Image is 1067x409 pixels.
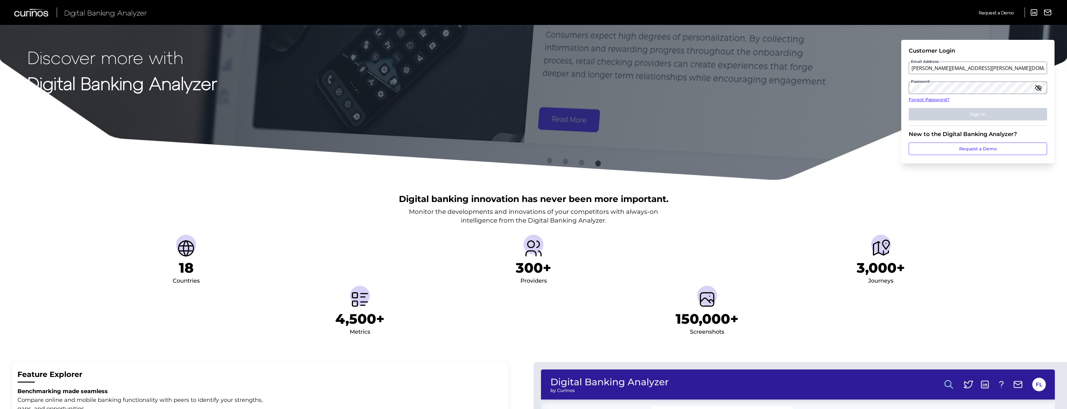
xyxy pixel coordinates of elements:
[520,276,547,286] div: Providers
[350,289,370,309] img: Metrics
[409,207,658,225] p: Monitor the developments and innovations of your competitors with always-on intelligence from the...
[909,47,1047,54] div: Customer Login
[697,289,717,309] img: Screenshots
[910,59,939,64] span: Email Address
[64,8,147,17] span: Digital Banking Analyzer
[676,311,739,327] h1: 150,000+
[909,96,1047,103] a: Forgot Password?
[857,260,905,276] h1: 3,000+
[399,193,668,205] h2: Digital banking innovation has never been more important.
[176,238,196,258] img: Countries
[910,79,930,84] span: Password
[979,10,1014,15] span: Request a Demo
[179,260,194,276] h1: 18
[871,238,891,258] img: Journeys
[979,7,1014,18] a: Request a Demo
[909,108,1047,120] button: Sign In
[335,311,385,327] h1: 4,500+
[17,369,504,380] h2: Feature Explorer
[868,276,893,286] div: Journeys
[27,47,217,67] p: Discover more with
[173,276,200,286] div: Countries
[27,73,217,93] strong: Digital Banking Analyzer
[350,327,370,337] div: Metrics
[516,260,551,276] h1: 300+
[909,143,1047,155] a: Request a Demo
[14,9,49,16] img: Curinos
[909,131,1047,138] div: New to the Digital Banking Analyzer?
[690,327,724,337] div: Screenshots
[17,388,108,395] strong: Benchmarking made seamless
[524,238,543,258] img: Providers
